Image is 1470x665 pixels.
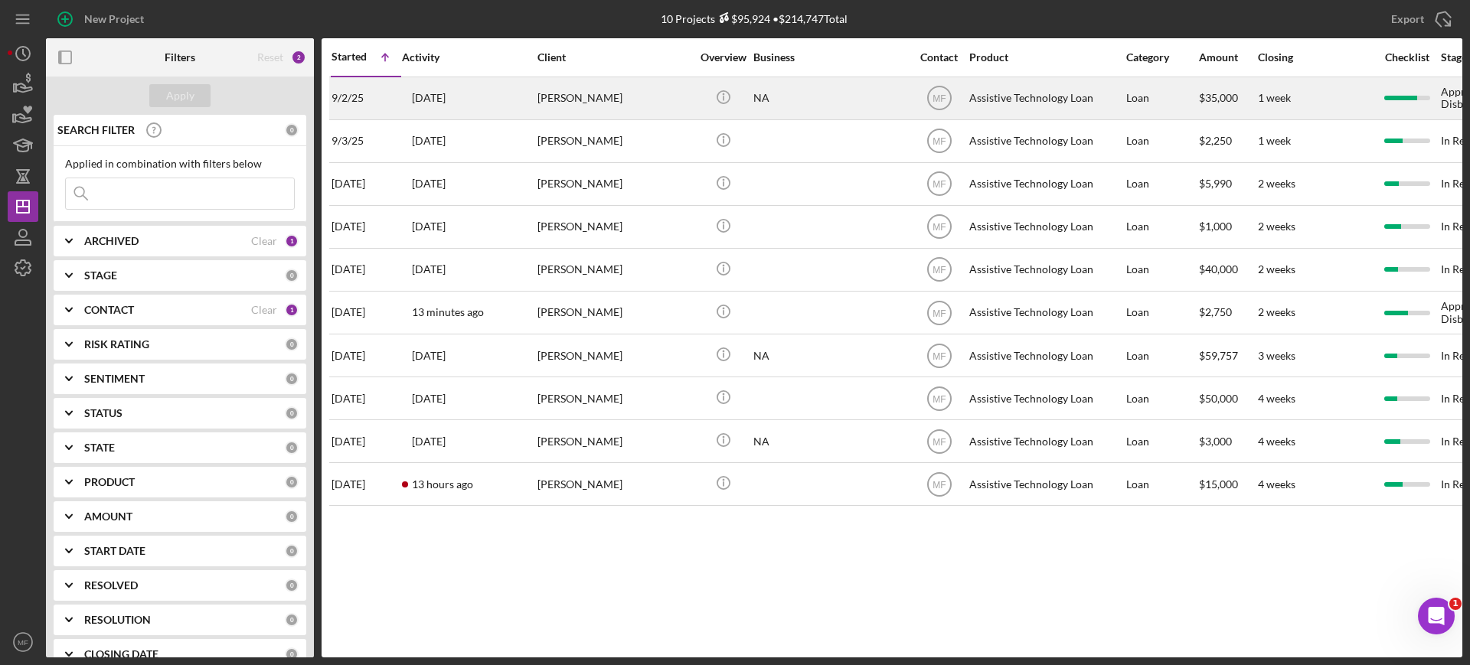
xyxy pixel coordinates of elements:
div: 0 [285,337,299,351]
button: MF [8,627,38,657]
b: STAGE [84,269,117,282]
text: MF [933,179,946,190]
span: $2,250 [1199,134,1232,147]
div: [PERSON_NAME] [537,207,691,247]
button: Export [1376,4,1462,34]
div: NA [753,78,906,119]
div: [PERSON_NAME] [537,378,691,419]
b: RISK RATING [84,338,149,350]
div: Clear [251,235,277,247]
div: 0 [285,123,299,137]
div: Closing [1258,51,1373,64]
div: 0 [285,372,299,386]
div: Loan [1126,121,1197,161]
div: 1 [285,234,299,248]
div: Assistive Technology Loan [969,207,1122,247]
text: MF [933,350,946,361]
div: [DATE] [332,378,400,419]
b: SENTIMENT [84,373,145,385]
b: STATUS [84,407,122,419]
div: [DATE] [332,207,400,247]
div: NA [753,335,906,376]
time: 1 week [1258,91,1291,104]
b: RESOLUTION [84,614,151,626]
div: Assistive Technology Loan [969,249,1122,290]
div: Assistive Technology Loan [969,421,1122,461]
div: Loan [1126,164,1197,204]
div: [PERSON_NAME] [537,421,691,461]
button: Apply [149,84,211,107]
b: ARCHIVED [84,235,139,247]
text: MF [933,93,946,104]
span: $5,990 [1199,177,1232,190]
div: 0 [285,579,299,592]
div: Loan [1126,207,1197,247]
b: STATE [84,442,115,454]
time: 2025-09-22 19:49 [412,435,446,448]
time: 2025-09-15 16:21 [412,350,446,362]
div: Loan [1126,249,1197,290]
text: MF [18,638,28,647]
time: 2 weeks [1258,177,1295,190]
div: Amount [1199,51,1256,64]
div: Assistive Technology Loan [969,164,1122,204]
div: 0 [285,269,299,282]
b: SEARCH FILTER [57,124,135,136]
time: 4 weeks [1258,392,1295,405]
div: 0 [285,613,299,627]
time: 2025-09-04 23:50 [412,178,446,190]
iframe: Intercom live chat [1418,598,1455,634]
div: Loan [1126,335,1197,376]
div: Reset [257,51,283,64]
div: Clear [251,304,277,316]
text: MF [933,393,946,404]
div: Client [537,51,691,64]
div: Assistive Technology Loan [969,121,1122,161]
div: Apply [166,84,194,107]
time: 4 weeks [1258,478,1295,491]
text: MF [933,136,946,147]
div: Export [1391,4,1424,34]
b: START DATE [84,545,145,557]
div: 9/3/25 [332,121,400,161]
text: MF [933,265,946,275]
b: PRODUCT [84,476,135,488]
div: Assistive Technology Loan [969,335,1122,376]
div: Business [753,51,906,64]
div: Contact [910,51,968,64]
div: NA [753,421,906,461]
span: $50,000 [1199,392,1238,405]
div: Assistive Technology Loan [969,78,1122,119]
div: 0 [285,475,299,489]
time: 2025-09-24 01:53 [412,478,473,491]
div: [DATE] [332,164,400,204]
div: 10 Projects • $214,747 Total [661,12,848,25]
div: Started [332,51,367,63]
time: 2 weeks [1258,305,1295,318]
div: $95,924 [715,12,770,25]
div: 0 [285,647,299,661]
div: $2,750 [1199,292,1256,333]
div: Loan [1126,421,1197,461]
div: [DATE] [332,335,400,376]
div: 0 [285,544,299,558]
time: 2025-09-20 22:20 [412,92,446,104]
div: [DATE] [332,249,400,290]
b: Filters [165,51,195,64]
time: 4 weeks [1258,435,1295,448]
span: 1 [1449,598,1462,610]
span: $15,000 [1199,478,1238,491]
b: CLOSING DATE [84,648,158,660]
time: 1 week [1258,134,1291,147]
div: Product [969,51,1122,64]
div: 2 [291,50,306,65]
text: MF [933,436,946,447]
div: [PERSON_NAME] [537,335,691,376]
div: Assistive Technology Loan [969,378,1122,419]
div: Activity [402,51,536,64]
b: CONTACT [84,304,134,316]
time: 2025-09-24 14:58 [412,306,484,318]
div: Loan [1126,78,1197,119]
time: 2025-09-06 08:47 [412,263,446,275]
div: [PERSON_NAME] [537,464,691,504]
